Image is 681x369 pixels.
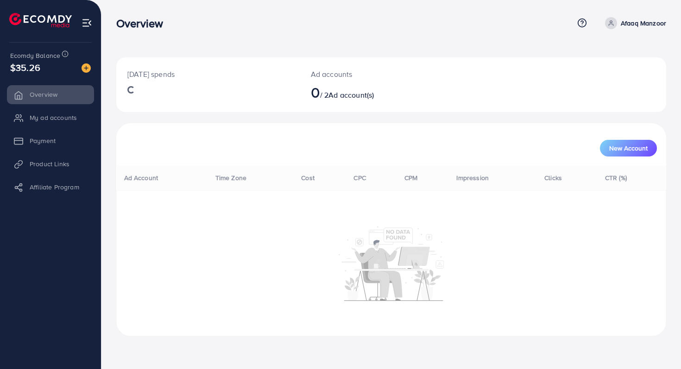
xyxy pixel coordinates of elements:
span: Ad account(s) [328,90,374,100]
span: Ecomdy Balance [10,51,60,60]
p: Ad accounts [311,69,426,80]
span: $35.26 [10,61,40,74]
h3: Overview [116,17,170,30]
a: Afaaq Manzoor [601,17,666,29]
p: Afaaq Manzoor [621,18,666,29]
button: New Account [600,140,657,156]
span: 0 [311,81,320,103]
h2: / 2 [311,83,426,101]
p: [DATE] spends [127,69,289,80]
img: logo [9,13,72,27]
img: image [82,63,91,73]
span: New Account [609,145,648,151]
img: menu [82,18,92,28]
